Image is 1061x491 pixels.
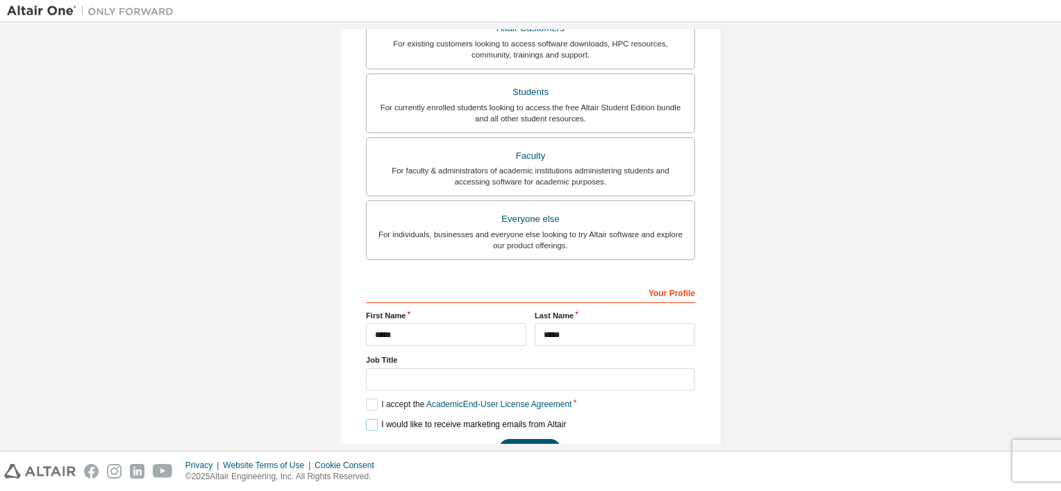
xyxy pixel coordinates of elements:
[315,460,382,471] div: Cookie Consent
[375,83,686,102] div: Students
[7,4,181,18] img: Altair One
[499,439,561,460] button: Next
[107,464,122,479] img: instagram.svg
[426,399,571,409] a: Academic End-User License Agreement
[223,460,315,471] div: Website Terms of Use
[375,146,686,166] div: Faculty
[185,460,223,471] div: Privacy
[375,229,686,251] div: For individuals, businesses and everyone else looking to try Altair software and explore our prod...
[375,38,686,60] div: For existing customers looking to access software downloads, HPC resources, community, trainings ...
[375,209,686,229] div: Everyone else
[366,310,526,321] label: First Name
[185,471,383,483] p: © 2025 Altair Engineering, Inc. All Rights Reserved.
[153,464,173,479] img: youtube.svg
[375,102,686,124] div: For currently enrolled students looking to access the free Altair Student Edition bundle and all ...
[375,165,686,187] div: For faculty & administrators of academic institutions administering students and accessing softwa...
[366,419,566,431] label: I would like to receive marketing emails from Altair
[535,310,695,321] label: Last Name
[366,399,571,411] label: I accept the
[366,281,695,303] div: Your Profile
[130,464,144,479] img: linkedin.svg
[84,464,99,479] img: facebook.svg
[4,464,76,479] img: altair_logo.svg
[366,354,695,365] label: Job Title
